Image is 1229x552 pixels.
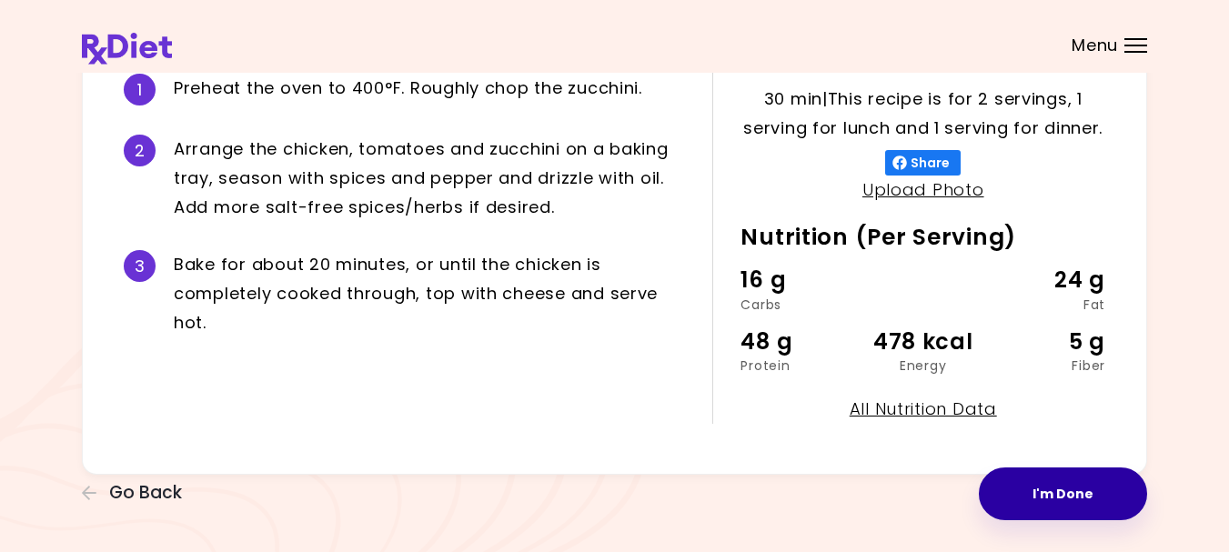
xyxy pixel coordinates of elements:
[124,135,156,166] div: 2
[109,483,182,503] span: Go Back
[740,325,861,359] div: 48 g
[174,250,685,337] div: B a k e f o r a b o u t 2 0 m i n u t e s , o r u n t i l t h e c h i c k e n i s c o m p l e t e...
[984,298,1105,311] div: Fat
[984,359,1105,372] div: Fiber
[979,467,1147,520] button: I'm Done
[124,250,156,282] div: 3
[174,135,685,222] div: A r r a n g e t h e c h i c k e n , t o m a t o e s a n d z u c c h i n i o n a b a k i n g t r a...
[740,85,1105,143] p: 30 min | This recipe is for 2 servings, 1 serving for lunch and 1 serving for dinner.
[740,263,861,297] div: 16 g
[82,33,172,65] img: RxDiet
[174,74,685,105] div: P r e h e a t t h e o v e n t o 4 0 0 ° F . R o u g h l y c h o p t h e z u c c h i n i .
[862,325,983,359] div: 478 kcal
[850,397,997,420] a: All Nutrition Data
[740,359,861,372] div: Protein
[862,178,984,201] a: Upload Photo
[740,223,1105,252] h2: Nutrition (Per Serving)
[907,156,953,170] span: Share
[984,325,1105,359] div: 5 g
[82,483,191,503] button: Go Back
[862,359,983,372] div: Energy
[1072,37,1118,54] span: Menu
[984,263,1105,297] div: 24 g
[740,298,861,311] div: Carbs
[885,150,961,176] button: Share
[124,74,156,105] div: 1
